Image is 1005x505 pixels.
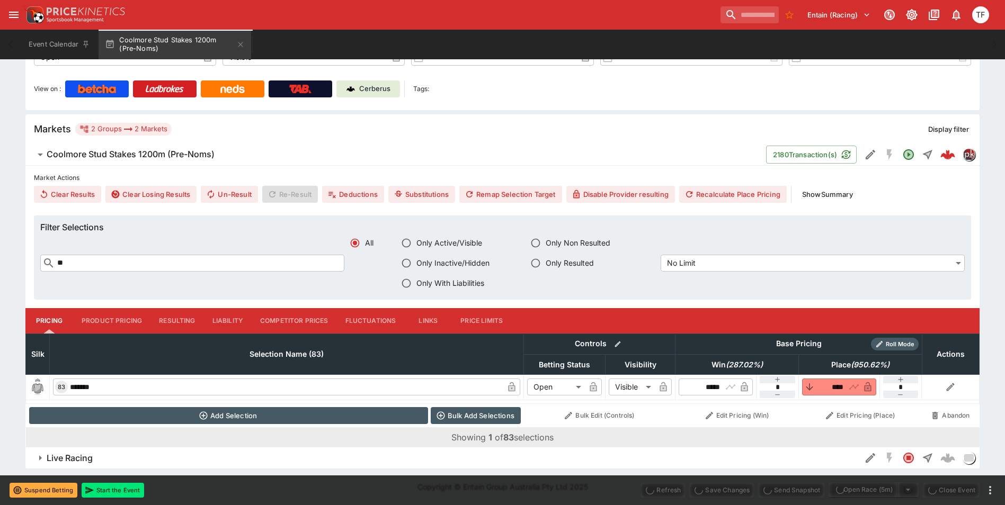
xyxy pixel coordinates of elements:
[546,237,610,248] span: Only Non Resulted
[204,308,252,333] button: Liability
[23,4,45,25] img: PriceKinetics Logo
[79,123,167,136] div: 2 Groups 2 Markets
[289,85,312,93] img: TabNZ
[56,383,67,391] span: 83
[899,448,918,467] button: Closed
[947,5,966,24] button: Notifications
[609,378,655,395] div: Visible
[940,147,955,162] div: c4b7bd96-4414-4adc-ae95-7891a12bce5d
[238,348,335,360] span: Selection Name (83)
[899,145,918,164] button: Open
[40,222,965,233] h6: Filter Selections
[924,5,944,24] button: Documentation
[416,257,490,268] span: Only Inactive/Hidden
[47,149,215,160] h6: Coolmore Stud Stakes 1200m (Pre-Noms)
[918,145,937,164] button: Straight
[34,123,71,135] h5: Markets
[922,333,979,374] th: Actions
[940,147,955,162] img: logo-cerberus--red.svg
[524,333,675,354] th: Controls
[861,145,880,164] button: Edit Detail
[880,448,899,467] button: SGM Disabled
[26,333,50,374] th: Silk
[772,337,826,350] div: Base Pricing
[963,452,975,464] img: liveracing
[78,85,116,93] img: Betcha
[452,308,511,333] button: Price Limits
[969,3,992,26] button: Tom Flynn
[47,7,125,15] img: PriceKinetics
[10,483,77,498] button: Suspend Betting
[937,144,958,165] a: c4b7bd96-4414-4adc-ae95-7891a12bce5d
[902,5,921,24] button: Toggle light/dark mode
[925,407,976,424] button: Abandon
[29,407,428,424] button: Add Selection
[336,80,400,97] a: Cerberus
[25,447,861,468] button: Live Racing
[726,358,763,371] em: ( 287.02 %)
[145,85,184,93] img: Ladbrokes
[22,30,96,59] button: Event Calendar
[527,378,585,395] div: Open
[404,308,452,333] button: Links
[851,358,890,371] em: ( 950.62 %)
[150,308,203,333] button: Resulting
[566,186,675,203] button: Disable Provider resulting
[29,378,46,395] img: blank-silk.png
[25,308,73,333] button: Pricing
[73,308,150,333] button: Product Pricing
[700,358,775,371] span: Win(287.02%)
[99,30,251,59] button: Coolmore Stud Stakes 1200m (Pre-Noms)
[365,237,373,248] span: All
[796,186,859,203] button: ShowSummary
[613,358,668,371] span: Visibility
[861,448,880,467] button: Edit Detail
[766,146,857,164] button: 2180Transaction(s)
[902,148,915,161] svg: Open
[801,6,877,23] button: Select Tenant
[346,85,355,93] img: Cerberus
[963,148,975,161] div: pricekinetics
[721,6,779,23] input: search
[252,308,337,333] button: Competitor Prices
[431,407,521,424] button: Bulk Add Selections via CSV Data
[679,186,787,203] button: Recalculate Place Pricing
[47,453,93,464] h6: Live Racing
[781,6,798,23] button: No Bookmarks
[880,145,899,164] button: SGM Disabled
[34,170,971,186] label: Market Actions
[25,144,766,165] button: Coolmore Stud Stakes 1200m (Pre-Noms)
[503,432,514,443] b: 83
[880,5,899,24] button: Connected to PK
[413,80,429,97] label: Tags:
[922,121,975,138] button: Display filter
[802,407,919,424] button: Edit Pricing (Place)
[451,431,554,444] p: Showing of selections
[388,186,455,203] button: Substitutions
[220,85,244,93] img: Neds
[488,432,492,443] b: 1
[105,186,197,203] button: Clear Losing Results
[984,484,997,497] button: more
[262,186,318,203] span: Re-Result
[902,452,915,464] svg: Closed
[963,149,975,160] img: pricekinetics
[201,186,257,203] button: Un-Result
[359,84,390,94] p: Cerberus
[527,358,602,371] span: Betting Status
[871,338,919,350] div: Show/hide Price Roll mode configuration.
[322,186,384,203] button: Deductions
[416,277,484,288] span: Only With Liabilities
[972,6,989,23] div: Tom Flynn
[611,337,625,351] button: Bulk edit
[820,358,901,371] span: Place(950.62%)
[459,186,562,203] button: Remap Selection Target
[546,257,594,268] span: Only Resulted
[4,5,23,24] button: open drawer
[527,407,672,424] button: Bulk Edit (Controls)
[34,80,61,97] label: View on :
[337,308,405,333] button: Fluctuations
[82,483,144,498] button: Start the Event
[882,340,919,349] span: Roll Mode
